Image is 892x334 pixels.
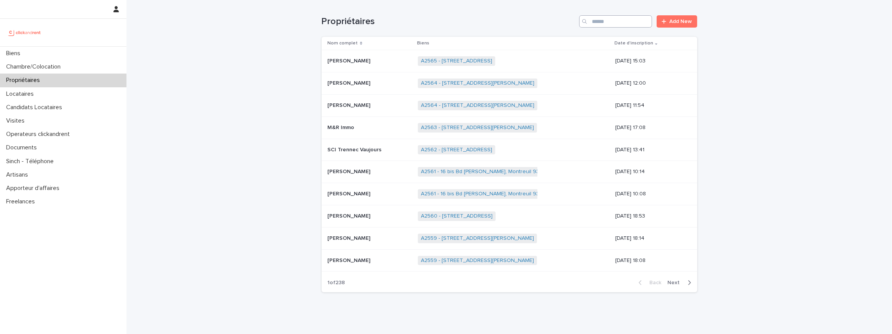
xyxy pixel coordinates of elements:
[322,116,697,139] tr: M&R ImmoM&R Immo A2563 - [STREET_ADDRESS][PERSON_NAME] [DATE] 17:08
[421,235,534,242] a: A2559 - [STREET_ADDRESS][PERSON_NAME]
[615,102,685,109] p: [DATE] 11:54
[322,227,697,249] tr: [PERSON_NAME][PERSON_NAME] A2559 - [STREET_ADDRESS][PERSON_NAME] [DATE] 18:14
[632,279,665,286] button: Back
[328,79,372,87] p: [PERSON_NAME]
[322,16,577,27] h1: Propriétaires
[421,213,493,219] a: A2560 - [STREET_ADDRESS]
[6,25,43,40] img: UCB0brd3T0yccxBKYDjQ
[3,63,67,70] p: Chambre/Colocation
[615,124,685,131] p: [DATE] 17:08
[615,213,685,219] p: [DATE] 18:53
[3,104,68,111] p: Candidats Locataires
[421,58,492,64] a: A2565 - [STREET_ADDRESS]
[3,158,60,165] p: Sinch - Téléphone
[615,169,685,175] p: [DATE] 10:14
[322,273,352,292] p: 1 of 238
[417,39,429,47] p: Biens
[3,185,66,192] p: Apporteur d'affaires
[421,257,534,264] a: A2559 - [STREET_ADDRESS][PERSON_NAME]
[328,234,372,242] p: [PERSON_NAME]
[3,144,43,151] p: Documents
[328,39,358,47] p: Nom complet
[615,58,685,64] p: [DATE] 15:03
[615,257,685,264] p: [DATE] 18:08
[615,147,685,153] p: [DATE] 13:41
[322,94,697,116] tr: [PERSON_NAME][PERSON_NAME] A2564 - [STREET_ADDRESS][PERSON_NAME] [DATE] 11:54
[615,80,685,87] p: [DATE] 12:00
[328,56,372,64] p: [PERSON_NAME]
[657,15,697,28] a: Add New
[328,145,383,153] p: SCI Trennec Vaujours
[322,183,697,205] tr: [PERSON_NAME][PERSON_NAME] A2561 - 16 bis Bd [PERSON_NAME], Montreuil 93100 [DATE] 10:08
[322,205,697,227] tr: [PERSON_NAME][PERSON_NAME] A2560 - [STREET_ADDRESS] [DATE] 18:53
[328,211,372,219] p: [PERSON_NAME]
[665,279,697,286] button: Next
[579,15,652,28] input: Search
[3,131,76,138] p: Operateurs clickandrent
[3,171,34,178] p: Artisans
[645,280,662,285] span: Back
[322,139,697,161] tr: SCI Trennec VaujoursSCI Trennec Vaujours A2562 - [STREET_ADDRESS] [DATE] 13:41
[421,80,534,87] a: A2564 - [STREET_ADDRESS][PERSON_NAME]
[322,72,697,95] tr: [PERSON_NAME][PERSON_NAME] A2564 - [STREET_ADDRESS][PERSON_NAME] [DATE] 12:00
[615,235,685,242] p: [DATE] 18:14
[421,191,548,197] a: A2561 - 16 bis Bd [PERSON_NAME], Montreuil 93100
[614,39,653,47] p: Date d'inscription
[328,123,356,131] p: M&R Immo
[668,280,685,285] span: Next
[3,117,31,124] p: Visites
[615,191,685,197] p: [DATE] 10:08
[421,169,548,175] a: A2561 - 16 bis Bd [PERSON_NAME], Montreuil 93100
[421,102,534,109] a: A2564 - [STREET_ADDRESS][PERSON_NAME]
[421,147,492,153] a: A2562 - [STREET_ADDRESS]
[3,90,40,98] p: Locataires
[322,249,697,272] tr: [PERSON_NAME][PERSON_NAME] A2559 - [STREET_ADDRESS][PERSON_NAME] [DATE] 18:08
[328,189,372,197] p: [PERSON_NAME]
[322,161,697,183] tr: [PERSON_NAME][PERSON_NAME] A2561 - 16 bis Bd [PERSON_NAME], Montreuil 93100 [DATE] 10:14
[3,198,41,205] p: Freelances
[328,167,372,175] p: [PERSON_NAME]
[670,19,692,24] span: Add New
[3,77,46,84] p: Propriétaires
[421,124,534,131] a: A2563 - [STREET_ADDRESS][PERSON_NAME]
[3,50,26,57] p: Biens
[322,50,697,72] tr: [PERSON_NAME][PERSON_NAME] A2565 - [STREET_ADDRESS] [DATE] 15:03
[328,101,372,109] p: [PERSON_NAME]
[328,256,372,264] p: [PERSON_NAME]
